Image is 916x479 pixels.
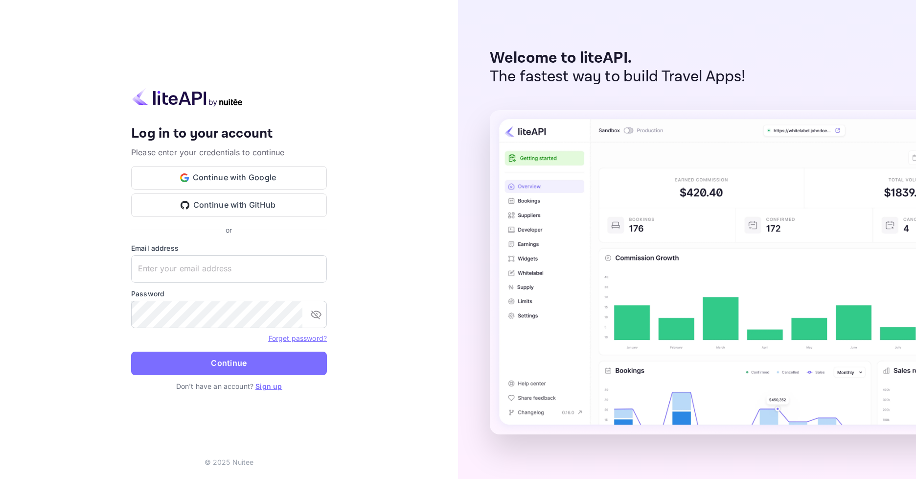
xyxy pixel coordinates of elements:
button: toggle password visibility [306,305,326,324]
p: The fastest way to build Travel Apps! [490,68,746,86]
a: Forget password? [269,333,327,343]
input: Enter your email address [131,255,327,283]
button: Continue [131,352,327,375]
button: Continue with GitHub [131,193,327,217]
label: Password [131,288,327,299]
h4: Log in to your account [131,125,327,143]
p: Don't have an account? [131,381,327,391]
p: Please enter your credentials to continue [131,146,327,158]
button: Continue with Google [131,166,327,190]
label: Email address [131,243,327,253]
p: or [226,225,232,235]
p: © 2025 Nuitee [205,457,254,467]
a: Sign up [255,382,282,390]
p: Welcome to liteAPI. [490,49,746,68]
a: Forget password? [269,334,327,342]
img: liteapi [131,88,244,107]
